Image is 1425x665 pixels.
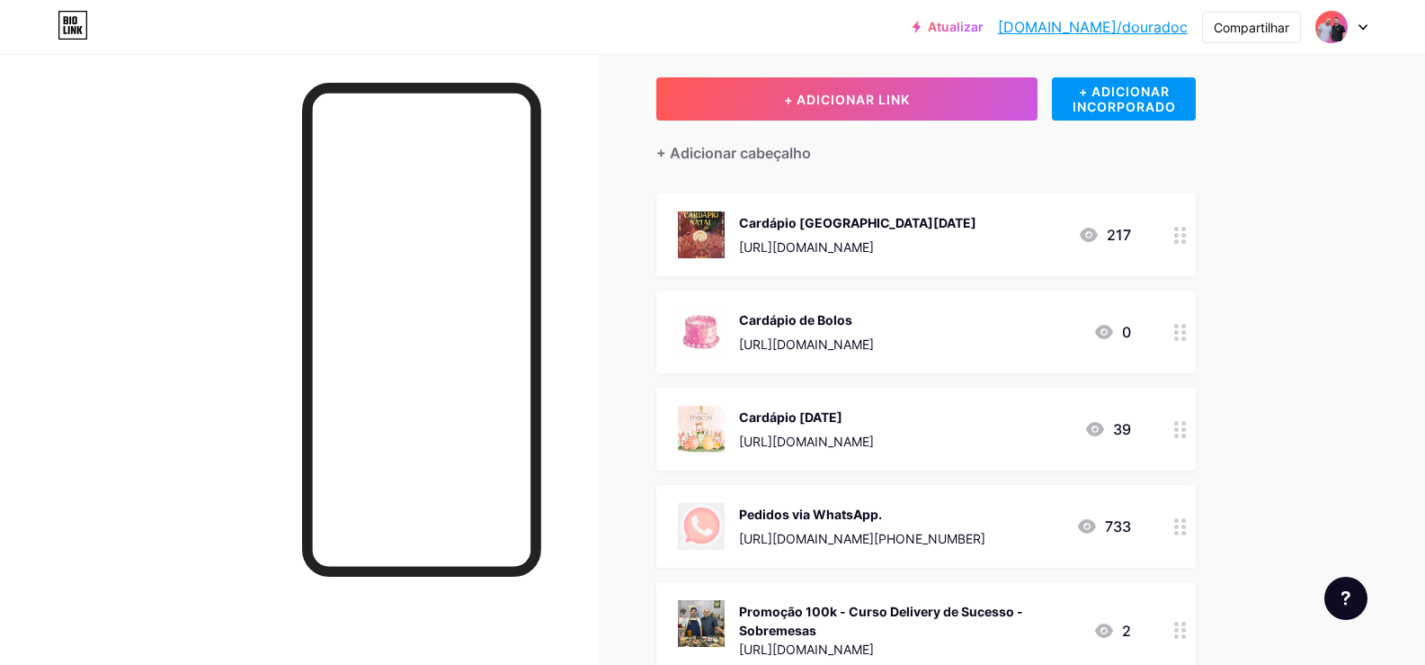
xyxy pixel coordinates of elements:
a: [DOMAIN_NAME]/douradoc [998,16,1188,38]
font: [URL][DOMAIN_NAME] [739,642,874,657]
img: Cardápio de Bolos [678,309,725,355]
font: [DOMAIN_NAME]/douradoc [998,18,1188,36]
font: Cardápio de Bolos [739,312,852,328]
font: 217 [1107,226,1131,244]
img: Cardápio Páscoa 2025 [678,406,725,453]
font: 733 [1105,517,1131,535]
font: 39 [1113,420,1131,438]
font: + ADICIONAR LINK [784,92,910,107]
font: Pedidos via WhatsApp. [739,507,882,522]
font: [URL][DOMAIN_NAME] [739,337,874,352]
img: Pedidos via WhatsApp. [678,503,725,550]
img: Promoção 100k - Curso Delivery de Sucesso - Sobremesas [678,600,725,647]
font: [URL][DOMAIN_NAME] [739,434,874,449]
font: Cardápio [DATE] [739,409,842,425]
font: Compartilhar [1214,20,1289,35]
img: Cardápio Natal 2024 [678,211,725,258]
img: Bolos Dourados [1314,10,1349,44]
button: + ADICIONAR LINK [656,77,1038,121]
font: + ADICIONAR INCORPORADO [1073,84,1176,114]
font: 2 [1122,622,1131,640]
font: Promoção 100k - Curso Delivery de Sucesso - Sobremesas [739,604,1023,638]
font: [URL][DOMAIN_NAME][PHONE_NUMBER] [739,531,985,546]
font: 0 [1122,323,1131,341]
font: Cardápio [GEOGRAPHIC_DATA][DATE] [739,215,976,230]
font: [URL][DOMAIN_NAME] [739,239,874,255]
font: Atualizar [928,19,984,34]
font: + Adicionar cabeçalho [656,144,811,162]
